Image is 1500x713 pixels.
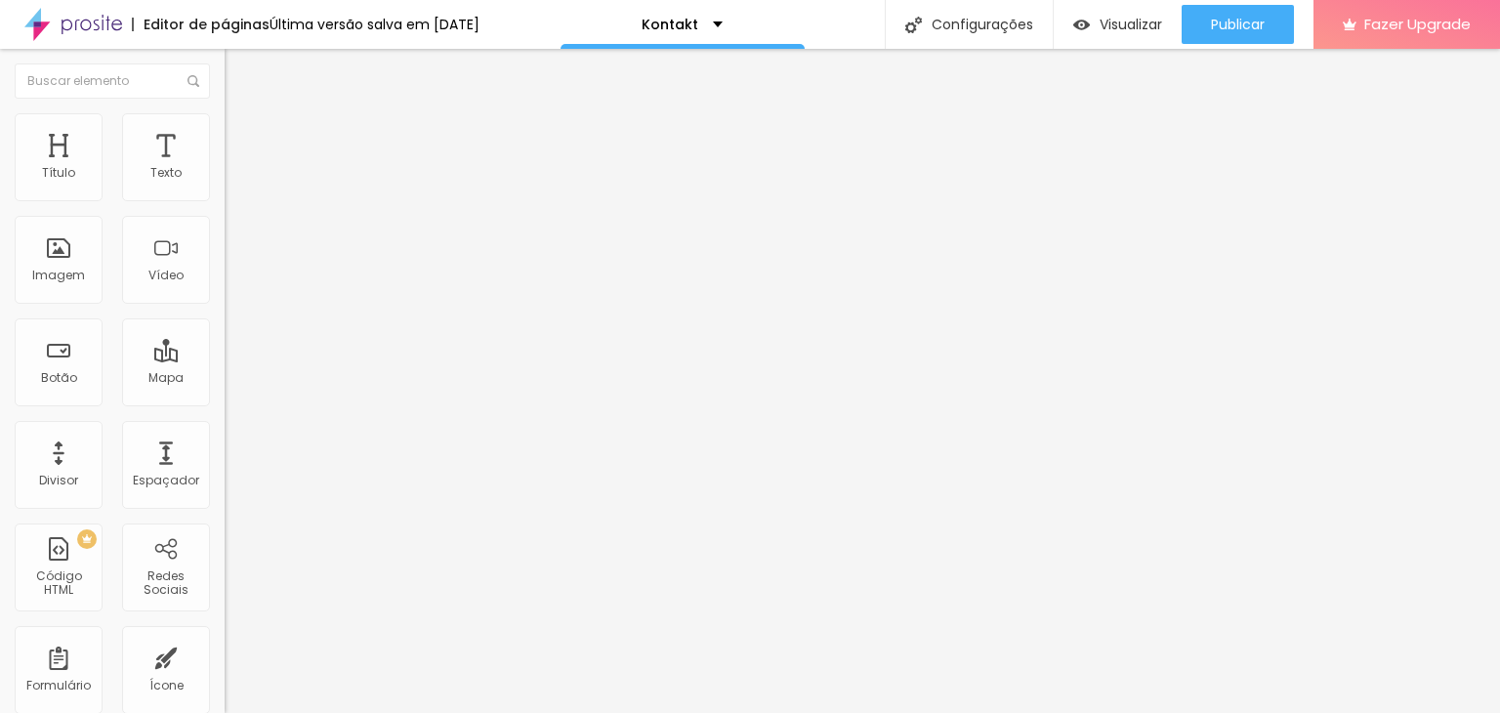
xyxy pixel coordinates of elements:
[1054,5,1182,44] button: Visualizar
[905,17,922,33] img: Icone
[187,75,199,87] img: Icone
[1182,5,1294,44] button: Publicar
[127,569,204,598] div: Redes Sociais
[1211,17,1265,32] span: Publicar
[20,569,97,598] div: Código HTML
[1073,17,1090,33] img: view-1.svg
[42,166,75,180] div: Título
[133,474,199,487] div: Espaçador
[32,269,85,282] div: Imagem
[39,474,78,487] div: Divisor
[149,679,184,692] div: Ícone
[150,166,182,180] div: Texto
[1364,16,1471,32] span: Fazer Upgrade
[15,63,210,99] input: Buscar elemento
[148,371,184,385] div: Mapa
[225,49,1500,713] iframe: Editor
[26,679,91,692] div: Formulário
[642,18,698,31] p: Kontakt
[270,18,479,31] div: Última versão salva em [DATE]
[1100,17,1162,32] span: Visualizar
[41,371,77,385] div: Botão
[148,269,184,282] div: Vídeo
[132,18,270,31] div: Editor de páginas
